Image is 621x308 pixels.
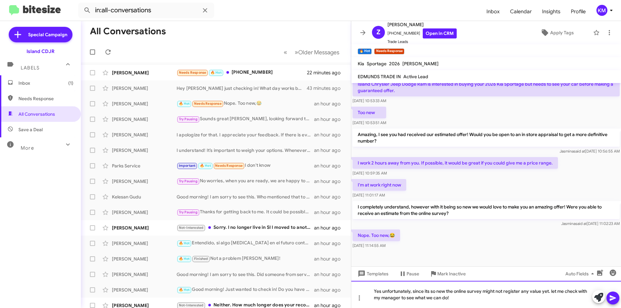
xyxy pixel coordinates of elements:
div: an hour ago [314,209,346,216]
span: 🔥 Hot [211,70,222,75]
span: Important [179,164,196,168]
span: Needs Response [215,164,243,168]
span: All Conversations [18,111,55,117]
span: Pause [407,268,419,280]
input: Search [78,3,214,18]
span: Mark Inactive [437,268,466,280]
a: Inbox [481,2,505,21]
div: I don't know [177,162,314,169]
div: Hey [PERSON_NAME] just checking in! What day works best for you to stop by and have an informatio... [177,85,307,91]
span: Try Pausing [179,210,198,214]
div: Island CDJR [27,48,55,55]
a: Open in CRM [423,28,457,38]
span: Try Pausing [179,117,198,121]
span: Active Lead [403,74,428,80]
div: an hour ago [314,287,346,293]
span: Inbox [18,80,73,86]
div: Kelesan Gudu [112,194,177,200]
span: Z [376,27,380,37]
small: Needs Response [374,48,404,54]
div: an hour ago [314,101,346,107]
div: an hour ago [314,240,346,247]
span: Finished [194,257,208,261]
span: 2026 [389,61,400,67]
div: an hour ago [314,225,346,231]
p: Too new [353,107,386,118]
div: [PERSON_NAME] [112,209,177,216]
span: 🔥 Hot [179,257,190,261]
span: » [295,48,298,56]
div: I understand! It’s important to weigh your options. Whenever you're ready, we can discuss how we ... [177,147,314,154]
div: Sorry. I no longer live in SI I moved to another state [177,224,314,231]
div: an hour ago [314,132,346,138]
span: said at [574,149,585,154]
a: Calendar [505,2,537,21]
span: EDMUNDS TRADE IN [358,74,401,80]
div: KM [596,5,607,16]
span: Trade Leads [387,38,457,45]
p: Island Chrysler Jeep Dodge Ram is interested in buying your 2026 Kia Sportage but needs to see yo... [353,78,620,96]
button: Auto Fields [560,268,602,280]
span: Labels [21,65,39,71]
button: Next [291,46,343,59]
div: Good morning! Just wanted to check in! Do you have some time [DATE] or [DATE] to stop in so we ca... [177,286,314,293]
div: [PERSON_NAME] [112,132,177,138]
span: 🔥 Hot [179,101,190,106]
div: [PERSON_NAME] [112,116,177,122]
p: Amazing, I see you had received our estimated offer! Would you be open to an in store appraisal t... [353,129,620,147]
span: [DATE] 11:14:55 AM [353,243,386,248]
div: [PERSON_NAME] [112,256,177,262]
div: [PERSON_NAME] [112,147,177,154]
div: [PERSON_NAME] [112,271,177,278]
div: an hour ago [314,256,346,262]
span: Profile [566,2,591,21]
div: [PERSON_NAME] [112,178,177,185]
span: Jasmina [DATE] 10:56:55 AM [560,149,620,154]
div: an hour ago [314,271,346,278]
span: Not-Interested [179,303,204,307]
span: (1) [68,80,73,86]
h1: All Conversations [90,26,166,37]
p: I work 2 hours away from you. If possible, it would be great if you could give me a price range. [353,157,558,169]
div: an hour ago [314,194,346,200]
p: Nope. Too new,😂 [353,229,400,241]
span: Sportage [367,61,387,67]
span: Jasmina [DATE] 11:02:23 AM [561,221,620,226]
span: More [21,145,34,151]
div: Parks Service [112,163,177,169]
p: I completely understand, however with it being so new we would love to make you an amazing offer!... [353,201,620,219]
button: KM [591,5,614,16]
span: Try Pausing [179,179,198,183]
span: « [284,48,287,56]
span: [DATE] 11:01:17 AM [353,193,385,197]
div: 22 minutes ago [307,69,346,76]
span: Save a Deal [18,126,43,133]
span: said at [575,221,587,226]
span: Needs Response [194,101,222,106]
div: Good morning! I am sorry to see this. Who mentioned that to you? [177,194,314,200]
div: Not a problem [PERSON_NAME]! [177,255,314,262]
a: Insights [537,2,566,21]
div: an hour ago [314,178,346,185]
span: Needs Response [179,70,206,75]
div: [PERSON_NAME] [112,287,177,293]
div: [PHONE_NUMBER] [177,69,307,76]
div: Entendido, si algo [MEDICAL_DATA] en el futuro contactenos. Nos encantaria ganar su negocio [177,239,314,247]
span: 🔥 Hot [179,288,190,292]
small: 🔥 Hot [358,48,372,54]
span: Apply Tags [550,27,574,38]
button: Pause [394,268,424,280]
a: Special Campaign [9,27,72,42]
div: an hour ago [314,163,346,169]
span: Auto Fields [565,268,596,280]
div: [PERSON_NAME] [112,225,177,231]
span: Special Campaign [28,31,67,38]
span: Templates [356,268,388,280]
div: Yes unfortunately, since its so new the online survey might not register any value yet. let me ch... [351,281,621,308]
button: Templates [351,268,394,280]
button: Mark Inactive [424,268,471,280]
span: Kia [358,61,364,67]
